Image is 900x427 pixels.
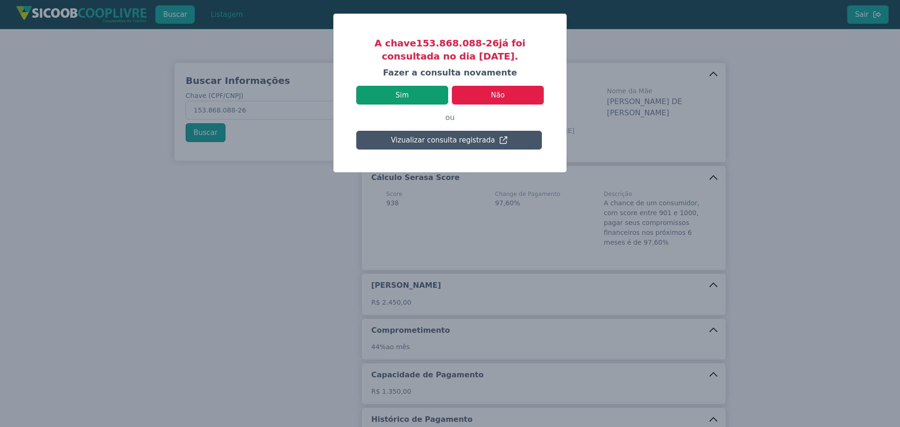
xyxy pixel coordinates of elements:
h3: A chave 153.868.088-26 já foi consultada no dia [DATE]. [356,37,544,63]
p: ou [356,105,544,131]
button: Não [452,86,544,105]
button: Vizualizar consulta registrada [356,131,542,150]
h4: Fazer a consulta novamente [356,67,544,78]
button: Sim [356,86,448,105]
